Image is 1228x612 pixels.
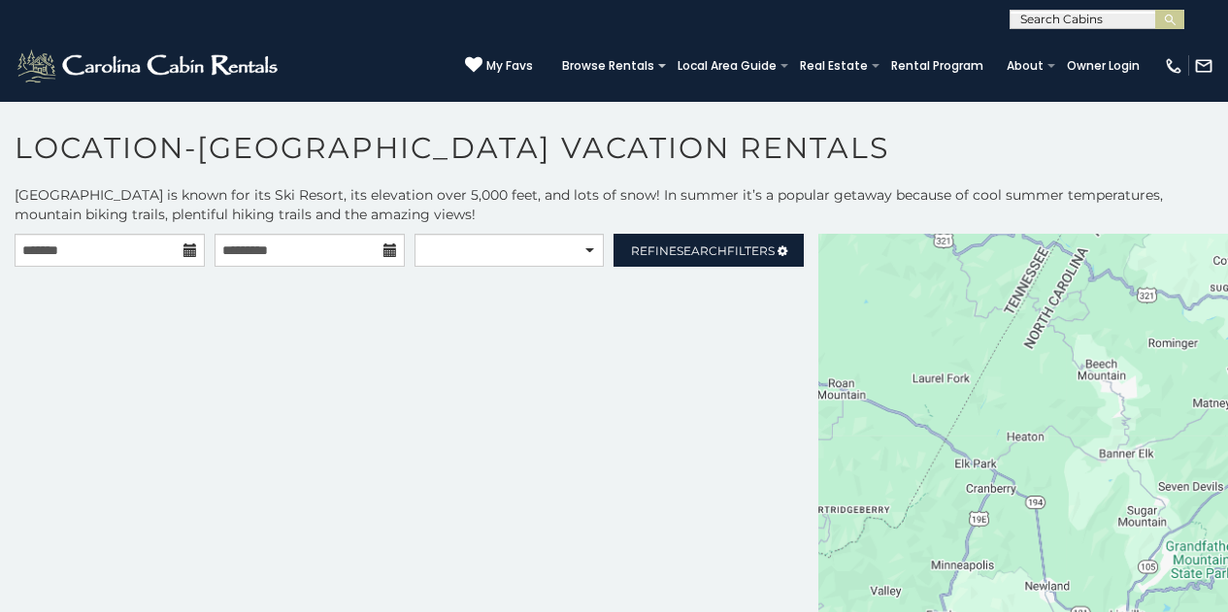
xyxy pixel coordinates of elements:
img: phone-regular-white.png [1164,56,1183,76]
span: My Favs [486,57,533,75]
img: White-1-2.png [15,47,283,85]
img: mail-regular-white.png [1194,56,1213,76]
a: Owner Login [1057,52,1149,80]
a: Rental Program [881,52,993,80]
a: Local Area Guide [668,52,786,80]
a: Browse Rentals [552,52,664,80]
a: My Favs [465,56,533,76]
a: About [997,52,1053,80]
a: Real Estate [790,52,878,80]
span: Refine Filters [631,243,775,258]
span: Search [677,243,727,258]
a: RefineSearchFilters [614,234,804,267]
